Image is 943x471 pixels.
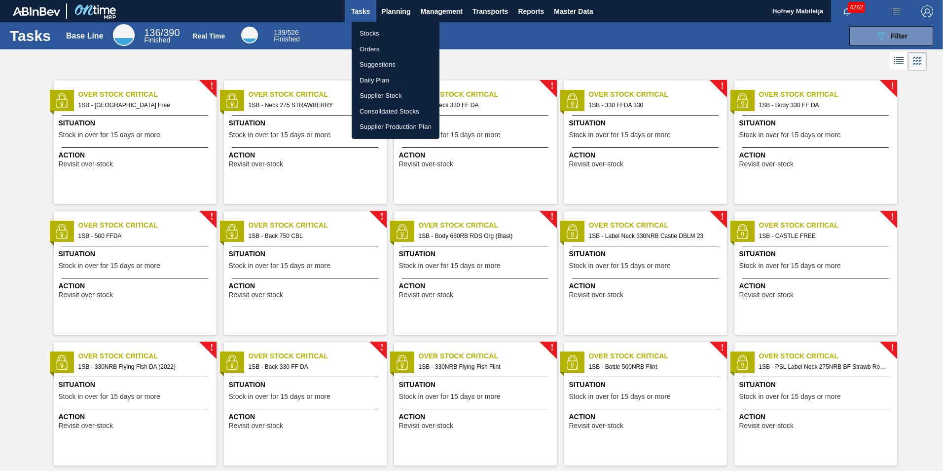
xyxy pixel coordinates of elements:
[352,88,439,104] a: Supplier Stock
[352,73,439,88] a: Daily Plan
[352,41,439,57] a: Orders
[352,104,439,119] a: Consolidated Stocks
[352,26,439,41] a: Stocks
[352,119,439,135] a: Supplier Production Plan
[352,57,439,73] a: Suggestions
